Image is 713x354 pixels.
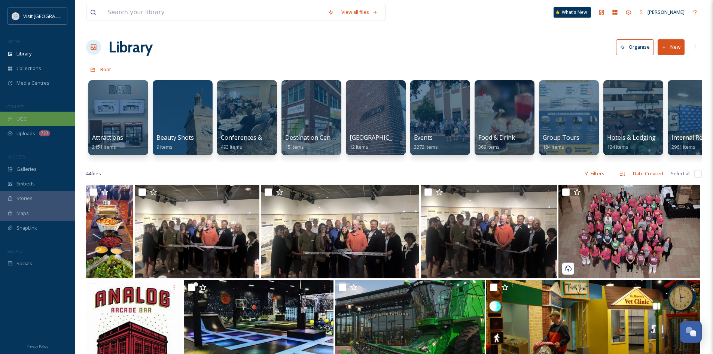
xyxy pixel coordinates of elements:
[16,195,33,202] span: Stories
[16,180,35,187] span: Embeds
[7,154,25,160] span: WIDGETS
[414,133,433,142] span: Events
[543,143,564,150] span: 184 items
[261,185,419,278] img: IMG_9981.jpeg
[100,66,111,73] span: Root
[7,248,22,254] span: SOCIALS
[414,134,438,150] a: Events3272 items
[23,12,81,19] span: Visit [GEOGRAPHIC_DATA]
[221,133,298,142] span: Conferences & Tradeshows
[7,104,24,109] span: COLLECT
[338,5,381,19] a: View all files
[285,134,342,150] a: Destination Centers15 items
[16,50,31,57] span: Library
[16,79,49,87] span: Media Centres
[478,133,515,142] span: Food & Drink
[12,12,19,20] img: QCCVB_VISIT_vert_logo_4c_tagline_122019.svg
[616,39,654,55] button: Organise
[16,260,32,267] span: Socials
[135,185,260,278] img: IMG_9983.jpeg
[92,133,123,142] span: Attractions
[658,39,685,55] button: New
[350,134,410,150] a: [GEOGRAPHIC_DATA]12 items
[16,210,29,217] span: Maps
[350,143,368,150] span: 12 items
[285,133,342,142] span: Destination Centers
[104,4,324,21] input: Search your library
[648,9,685,15] span: [PERSON_NAME]
[109,36,153,58] a: Library
[86,185,133,278] img: buffett.jpg
[7,39,21,44] span: MEDIA
[156,134,194,150] a: Beauty Shots9 items
[680,321,702,343] button: Open Chat
[478,134,515,150] a: Food & Drink369 items
[221,134,298,150] a: Conferences & Tradeshows493 items
[285,143,304,150] span: 15 items
[27,344,48,349] span: Privacy Policy
[607,143,628,150] span: 124 items
[635,5,688,19] a: [PERSON_NAME]
[558,185,700,278] img: DSCF3153.jpg
[616,39,658,55] a: Organise
[39,130,50,136] div: 723
[607,134,656,150] a: Hotels & Lodging124 items
[671,143,695,150] span: 2961 items
[580,166,608,181] div: Filters
[92,143,116,150] span: 2151 items
[478,143,500,150] span: 369 items
[414,143,438,150] span: 3272 items
[16,166,37,173] span: Galleries
[421,185,557,278] img: IMG_9984.jpeg
[27,341,48,350] a: Privacy Policy
[16,65,41,72] span: Collections
[629,166,667,181] div: Date Created
[221,143,242,150] span: 493 items
[16,224,37,232] span: SnapLink
[16,130,35,137] span: Uploads
[86,170,101,177] span: 44 file s
[671,170,691,177] span: Select all
[100,65,111,74] a: Root
[350,133,410,142] span: [GEOGRAPHIC_DATA]
[16,115,27,122] span: UGC
[543,134,579,150] a: Group Tours184 items
[92,134,123,150] a: Attractions2151 items
[543,133,579,142] span: Group Tours
[554,7,591,18] a: What's New
[607,133,656,142] span: Hotels & Lodging
[156,143,173,150] span: 9 items
[156,133,194,142] span: Beauty Shots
